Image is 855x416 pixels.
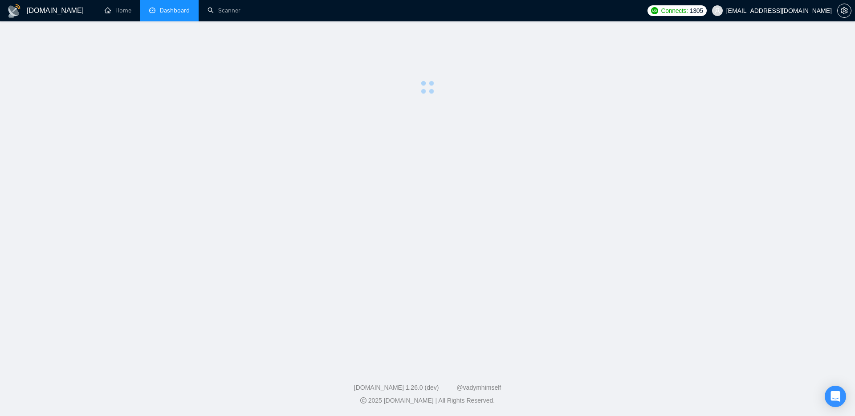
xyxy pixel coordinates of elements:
[354,384,439,391] a: [DOMAIN_NAME] 1.26.0 (dev)
[838,7,851,14] span: setting
[7,4,21,18] img: logo
[690,6,703,16] span: 1305
[714,8,721,14] span: user
[456,384,501,391] a: @vadymhimself
[7,396,848,405] div: 2025 [DOMAIN_NAME] | All Rights Reserved.
[837,7,851,14] a: setting
[837,4,851,18] button: setting
[825,386,846,407] div: Open Intercom Messenger
[661,6,688,16] span: Connects:
[208,7,240,14] a: searchScanner
[360,397,366,404] span: copyright
[160,7,190,14] span: Dashboard
[651,7,658,14] img: upwork-logo.png
[149,7,155,13] span: dashboard
[105,7,131,14] a: homeHome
